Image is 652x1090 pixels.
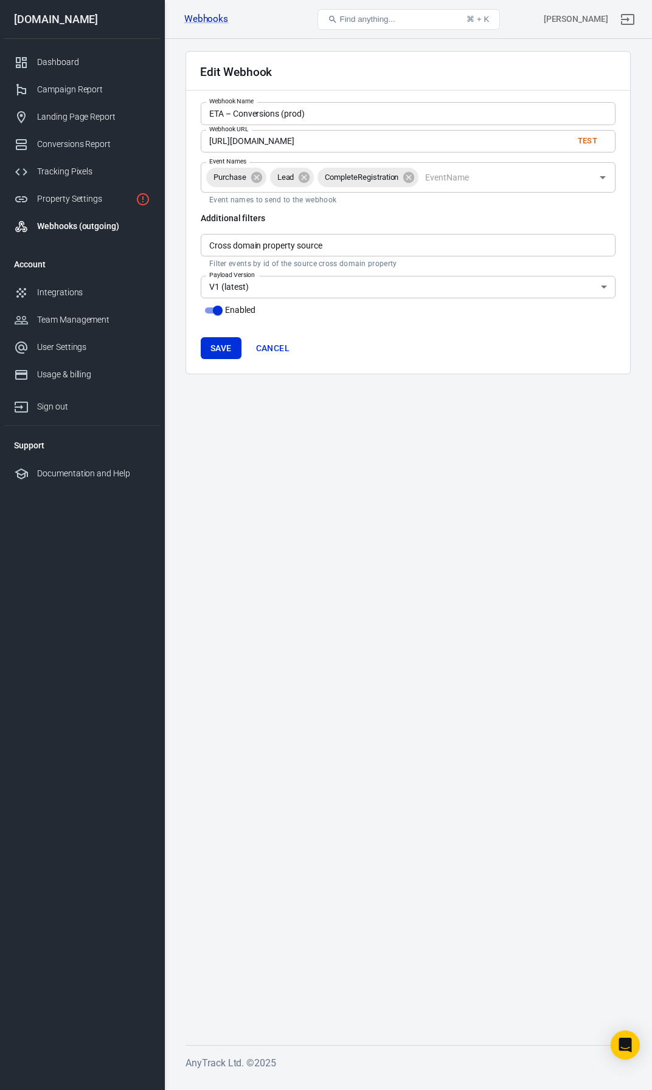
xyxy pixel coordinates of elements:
div: Integrations [37,286,150,299]
button: Test [568,132,607,151]
div: Purchase [206,168,266,187]
a: Webhooks [184,13,229,26]
label: Payload Version [209,270,255,279]
span: Purchase [206,171,254,183]
label: Webhook URL [209,125,249,134]
div: Lead [270,168,314,187]
span: CompleteRegistration [317,171,406,183]
div: Property Settings [37,193,131,205]
a: Cancel [251,337,294,360]
span: Find anything... [340,15,395,24]
div: Dashboard [37,56,150,69]
div: Documentation and Help [37,467,150,480]
div: Landing Page Report [37,111,150,123]
a: Dashboard [4,49,160,76]
button: Find anything...⌘ + K [317,9,500,30]
div: Team Management [37,314,150,326]
div: Account id: WALXE2Nf [544,13,608,26]
a: Usage & billing [4,361,160,388]
h2: Edit Webhook [200,66,272,78]
div: User Settings [37,341,150,354]
div: Webhooks (outgoing) [37,220,150,233]
button: Open [594,169,611,186]
a: Integrations [4,279,160,306]
div: Send test data to the given endpoint [568,132,607,149]
a: Sign out [613,5,642,34]
a: Campaign Report [4,76,160,103]
a: Team Management [4,306,160,334]
a: Property Settings [4,185,160,213]
li: Support [4,431,160,460]
input: Gy8ET2yOSdg2 [201,234,616,256]
a: User Settings [4,334,160,361]
div: Campaign Report [37,83,150,96]
span: Enabled [225,304,255,317]
a: Sign out [4,388,160,420]
p: Event names to send to the webhook [209,195,607,205]
h6: AnyTrack Ltd. © 2025 [186,1055,631,1071]
a: Conversions Report [4,131,160,158]
p: Filter events by id of the source cross domain property [209,259,607,269]
div: Sign out [37,400,150,413]
h6: Additional filters [201,212,616,224]
button: Save [201,337,241,360]
div: CompleteRegistration [317,168,418,187]
a: Webhooks (outgoing) [4,213,160,240]
input: My Webhook [201,102,616,125]
input: EventName [420,170,592,185]
div: V1 (latest) [201,276,616,298]
span: Lead [270,171,302,183]
svg: Property is not installed yet [136,192,150,207]
label: Webhook Name [209,97,254,106]
a: Landing Page Report [4,103,160,131]
div: Usage & billing [37,368,150,381]
div: Tracking Pixels [37,165,150,178]
label: Event Names [209,157,246,166]
a: Tracking Pixels [4,158,160,185]
div: Conversions Report [37,138,150,151]
div: ⌘ + K [466,15,489,24]
div: [DOMAIN_NAME] [4,14,160,25]
input: https://example.com/foo?bar=1 [201,130,563,153]
li: Account [4,250,160,279]
div: Open Intercom Messenger [611,1030,640,1060]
